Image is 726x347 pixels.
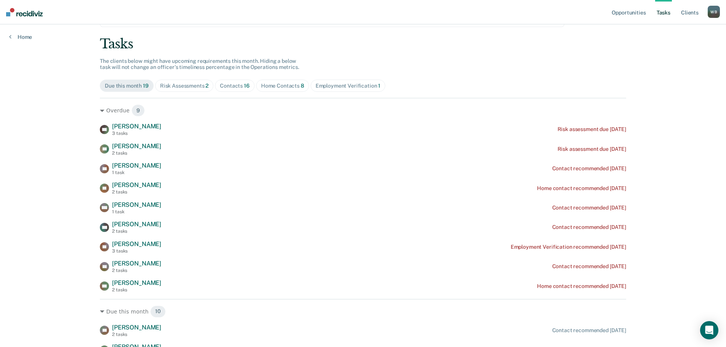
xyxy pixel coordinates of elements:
[220,83,250,89] div: Contacts
[537,185,626,192] div: Home contact recommended [DATE]
[511,244,626,250] div: Employment Verification recommended [DATE]
[552,327,626,334] div: Contact recommended [DATE]
[112,131,161,136] div: 3 tasks
[112,229,161,234] div: 2 tasks
[112,287,161,293] div: 2 tasks
[112,170,161,175] div: 1 task
[6,8,43,16] img: Recidiviz
[316,83,381,89] div: Employment Verification
[112,279,161,286] span: [PERSON_NAME]
[552,165,626,172] div: Contact recommended [DATE]
[100,104,626,117] div: Overdue 9
[9,34,32,40] a: Home
[112,209,161,214] div: 1 task
[700,321,718,339] div: Open Intercom Messenger
[378,83,380,89] span: 1
[205,83,208,89] span: 2
[112,260,161,267] span: [PERSON_NAME]
[112,201,161,208] span: [PERSON_NAME]
[150,305,166,318] span: 10
[112,268,161,273] div: 2 tasks
[708,6,720,18] button: WB
[160,83,209,89] div: Risk Assessments
[131,104,145,117] span: 9
[100,58,299,70] span: The clients below might have upcoming requirements this month. Hiding a below task will not chang...
[100,36,626,52] div: Tasks
[143,83,149,89] span: 19
[552,205,626,211] div: Contact recommended [DATE]
[112,162,161,169] span: [PERSON_NAME]
[105,83,149,89] div: Due this month
[112,240,161,248] span: [PERSON_NAME]
[261,83,304,89] div: Home Contacts
[112,142,161,150] span: [PERSON_NAME]
[112,189,161,195] div: 2 tasks
[112,123,161,130] span: [PERSON_NAME]
[708,6,720,18] div: W B
[558,146,626,152] div: Risk assessment due [DATE]
[558,126,626,133] div: Risk assessment due [DATE]
[100,305,626,318] div: Due this month 10
[301,83,304,89] span: 8
[112,150,161,156] div: 2 tasks
[552,224,626,230] div: Contact recommended [DATE]
[552,263,626,270] div: Contact recommended [DATE]
[112,248,161,254] div: 3 tasks
[112,221,161,228] span: [PERSON_NAME]
[112,332,161,337] div: 2 tasks
[112,324,161,331] span: [PERSON_NAME]
[112,181,161,189] span: [PERSON_NAME]
[537,283,626,289] div: Home contact recommended [DATE]
[244,83,250,89] span: 16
